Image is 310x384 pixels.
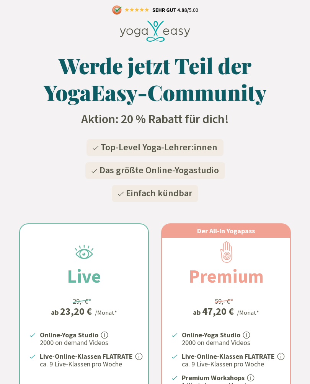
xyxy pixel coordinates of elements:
span: Einfach kündbar [126,187,192,200]
span: Top-Level Yoga-Lehrer:innen [101,141,217,154]
strong: Online-Yoga Studio [182,330,240,339]
strong: Online-Yoga Studio [40,330,98,339]
h2: Premium [170,262,282,290]
div: 59,- €* [215,296,233,306]
h2: Live [49,262,119,290]
h1: Werde jetzt Teil der YogaEasy-Community [26,52,284,106]
p: 2000 on demand Videos [182,338,281,347]
div: /Monat* [95,308,117,317]
div: /Monat* [237,308,259,317]
span: Das größte Online-Yogastudio [100,164,219,177]
strong: Live-Online-Klassen FLATRATE [40,352,133,361]
span: ab [193,307,202,317]
strong: Premium Workshops [182,373,245,382]
p: ca. 9 Live-Klassen pro Woche [40,360,139,369]
div: 29,- €* [73,296,91,306]
span: Der All-In Yogapass [197,226,255,235]
span: ab [51,307,60,317]
div: 47,20 € [202,306,234,316]
p: 2000 on demand Videos [40,338,139,347]
p: ca. 9 Live-Klassen pro Woche [182,360,281,369]
div: 23,20 € [60,306,92,316]
strong: Live-Online-Klassen FLATRATE [182,352,275,361]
